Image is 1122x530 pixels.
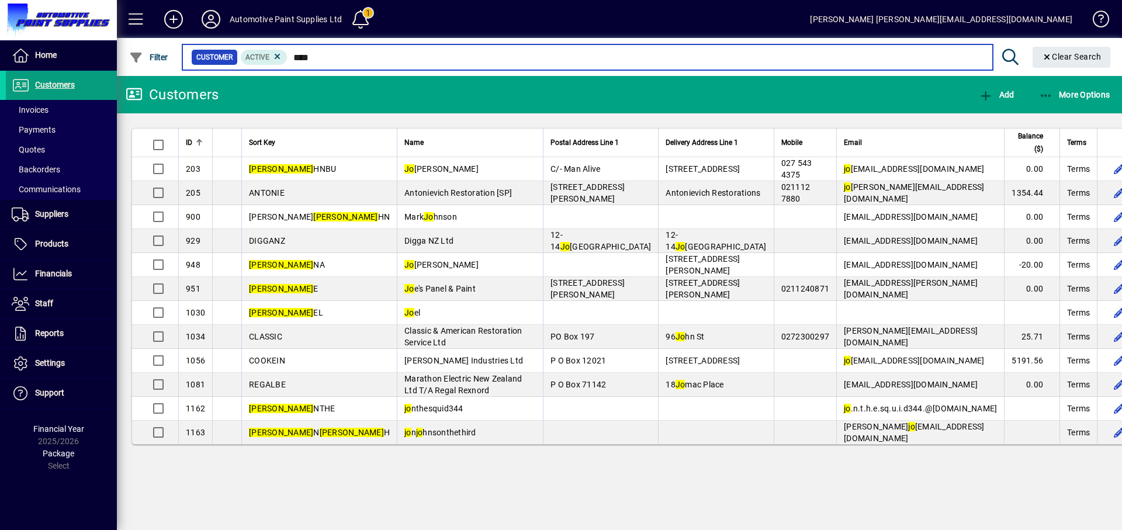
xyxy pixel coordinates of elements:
span: Postal Address Line 1 [550,136,619,149]
button: Add [976,84,1017,105]
td: 1354.44 [1004,181,1059,205]
span: [EMAIL_ADDRESS][DOMAIN_NAME] [844,356,985,365]
span: [EMAIL_ADDRESS][DOMAIN_NAME] [844,212,978,221]
span: Customer [196,51,233,63]
span: Financials [35,269,72,278]
mat-chip: Activation Status: Active [241,50,288,65]
span: 929 [186,236,200,245]
span: e's Panel & Paint [404,284,476,293]
span: Sort Key [249,136,275,149]
em: [PERSON_NAME] [249,404,313,413]
a: Backorders [6,160,117,179]
span: ID [186,136,192,149]
a: Payments [6,120,117,140]
a: Home [6,41,117,70]
em: [PERSON_NAME] [249,284,313,293]
span: REGALBE [249,380,286,389]
span: Terms [1067,307,1090,318]
em: [PERSON_NAME] [249,428,313,437]
span: [PERSON_NAME] [EMAIL_ADDRESS][DOMAIN_NAME] [844,422,985,443]
span: [PERSON_NAME][EMAIL_ADDRESS][DOMAIN_NAME] [844,182,985,203]
span: Terms [1067,355,1090,366]
em: Jo [424,212,434,221]
span: Terms [1067,211,1090,223]
span: Terms [1067,379,1090,390]
span: Terms [1067,427,1090,438]
span: Suppliers [35,209,68,219]
button: Profile [192,9,230,30]
span: NA [249,260,325,269]
span: 1034 [186,332,205,341]
span: Add [979,90,1014,99]
div: Automotive Paint Supplies Ltd [230,10,342,29]
span: [PERSON_NAME] Industries Ltd [404,356,523,365]
a: Communications [6,179,117,199]
span: Terms [1067,187,1090,199]
span: E [249,284,318,293]
span: 951 [186,284,200,293]
div: Name [404,136,536,149]
span: 0272300297 [781,332,830,341]
span: 96 hn St [666,332,704,341]
span: Name [404,136,424,149]
span: Mobile [781,136,802,149]
em: Jo [404,260,414,269]
span: 12-14 [GEOGRAPHIC_DATA] [550,230,651,251]
span: Terms [1067,235,1090,247]
em: jo [844,404,851,413]
span: [PERSON_NAME] [404,164,479,174]
span: [EMAIL_ADDRESS][PERSON_NAME][DOMAIN_NAME] [844,278,978,299]
span: Home [35,50,57,60]
div: Email [844,136,997,149]
div: ID [186,136,205,149]
div: Customers [126,85,219,104]
span: Filter [129,53,168,62]
span: 1081 [186,380,205,389]
em: jo [908,422,915,431]
em: Jo [404,284,414,293]
span: Marathon Electric New Zealand Ltd T/A Regal Rexnord [404,374,522,395]
span: 205 [186,188,200,198]
span: 948 [186,260,200,269]
span: Quotes [12,145,45,154]
span: 900 [186,212,200,221]
span: Antonievich Restoration [SP] [404,188,512,198]
span: [PERSON_NAME] HN [249,212,390,221]
span: P O Box 71142 [550,380,606,389]
em: [PERSON_NAME] [249,164,313,174]
a: Invoices [6,100,117,120]
span: PO Box 197 [550,332,595,341]
span: Terms [1067,259,1090,271]
em: Jo [404,164,414,174]
span: Classic & American Restoration Service Ltd [404,326,522,347]
span: More Options [1039,90,1110,99]
a: Staff [6,289,117,318]
button: Clear [1033,47,1111,68]
span: [STREET_ADDRESS][PERSON_NAME] [666,254,740,275]
span: Active [245,53,269,61]
span: ANTONIE [249,188,285,198]
em: [PERSON_NAME] [249,308,313,317]
span: 1030 [186,308,205,317]
span: 12-14 [GEOGRAPHIC_DATA] [666,230,766,251]
button: Add [155,9,192,30]
div: [PERSON_NAME] [PERSON_NAME][EMAIL_ADDRESS][DOMAIN_NAME] [810,10,1072,29]
span: [EMAIL_ADDRESS][DOMAIN_NAME] [844,236,978,245]
span: Communications [12,185,81,194]
td: 0.00 [1004,229,1059,253]
span: Backorders [12,165,60,174]
span: COOKEIN [249,356,285,365]
em: Jo [676,332,685,341]
span: Email [844,136,862,149]
a: Knowledge Base [1084,2,1107,40]
a: Quotes [6,140,117,160]
span: Balance ($) [1012,130,1043,155]
span: Mark hnson [404,212,457,221]
a: Settings [6,349,117,378]
span: 203 [186,164,200,174]
span: HNBU [249,164,336,174]
span: [STREET_ADDRESS] [666,164,740,174]
span: N H [249,428,390,437]
span: Package [43,449,74,458]
span: [STREET_ADDRESS] [666,356,740,365]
